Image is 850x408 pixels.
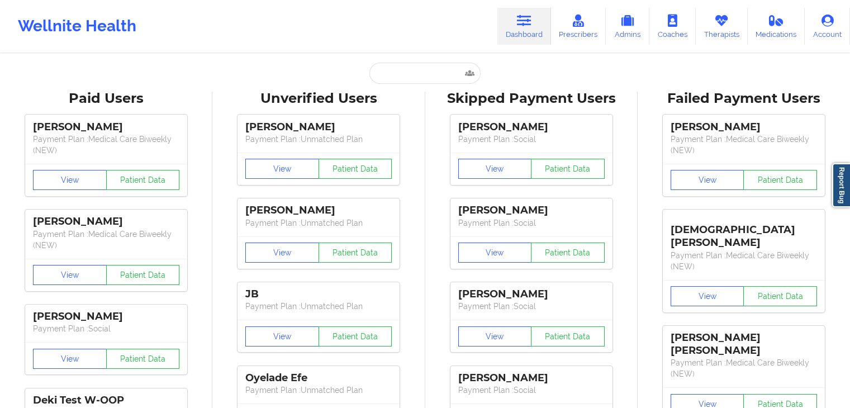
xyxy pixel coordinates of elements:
[245,243,319,263] button: View
[671,121,817,134] div: [PERSON_NAME]
[33,349,107,369] button: View
[245,159,319,179] button: View
[671,286,744,306] button: View
[458,159,532,179] button: View
[33,265,107,285] button: View
[245,326,319,347] button: View
[245,301,392,312] p: Payment Plan : Unmatched Plan
[319,159,392,179] button: Patient Data
[33,394,179,407] div: Deki Test W-OOP
[531,326,605,347] button: Patient Data
[458,243,532,263] button: View
[458,134,605,145] p: Payment Plan : Social
[551,8,606,45] a: Prescribers
[319,243,392,263] button: Patient Data
[458,217,605,229] p: Payment Plan : Social
[245,204,392,217] div: [PERSON_NAME]
[245,385,392,396] p: Payment Plan : Unmatched Plan
[106,349,180,369] button: Patient Data
[531,243,605,263] button: Patient Data
[671,134,817,156] p: Payment Plan : Medical Care Biweekly (NEW)
[245,372,392,385] div: Oyelade Efe
[245,121,392,134] div: [PERSON_NAME]
[33,323,179,334] p: Payment Plan : Social
[33,215,179,228] div: [PERSON_NAME]
[805,8,850,45] a: Account
[433,90,630,107] div: Skipped Payment Users
[319,326,392,347] button: Patient Data
[458,385,605,396] p: Payment Plan : Social
[106,170,180,190] button: Patient Data
[458,326,532,347] button: View
[696,8,748,45] a: Therapists
[743,170,817,190] button: Patient Data
[649,8,696,45] a: Coaches
[245,288,392,301] div: JB
[832,163,850,207] a: Report Bug
[33,229,179,251] p: Payment Plan : Medical Care Biweekly (NEW)
[531,159,605,179] button: Patient Data
[743,286,817,306] button: Patient Data
[671,357,817,379] p: Payment Plan : Medical Care Biweekly (NEW)
[33,121,179,134] div: [PERSON_NAME]
[671,170,744,190] button: View
[458,372,605,385] div: [PERSON_NAME]
[748,8,805,45] a: Medications
[497,8,551,45] a: Dashboard
[106,265,180,285] button: Patient Data
[245,134,392,145] p: Payment Plan : Unmatched Plan
[671,215,817,249] div: [DEMOGRAPHIC_DATA][PERSON_NAME]
[671,331,817,357] div: [PERSON_NAME] [PERSON_NAME]
[458,204,605,217] div: [PERSON_NAME]
[458,288,605,301] div: [PERSON_NAME]
[245,217,392,229] p: Payment Plan : Unmatched Plan
[8,90,205,107] div: Paid Users
[606,8,649,45] a: Admins
[33,310,179,323] div: [PERSON_NAME]
[458,301,605,312] p: Payment Plan : Social
[458,121,605,134] div: [PERSON_NAME]
[33,170,107,190] button: View
[645,90,842,107] div: Failed Payment Users
[33,134,179,156] p: Payment Plan : Medical Care Biweekly (NEW)
[220,90,417,107] div: Unverified Users
[671,250,817,272] p: Payment Plan : Medical Care Biweekly (NEW)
